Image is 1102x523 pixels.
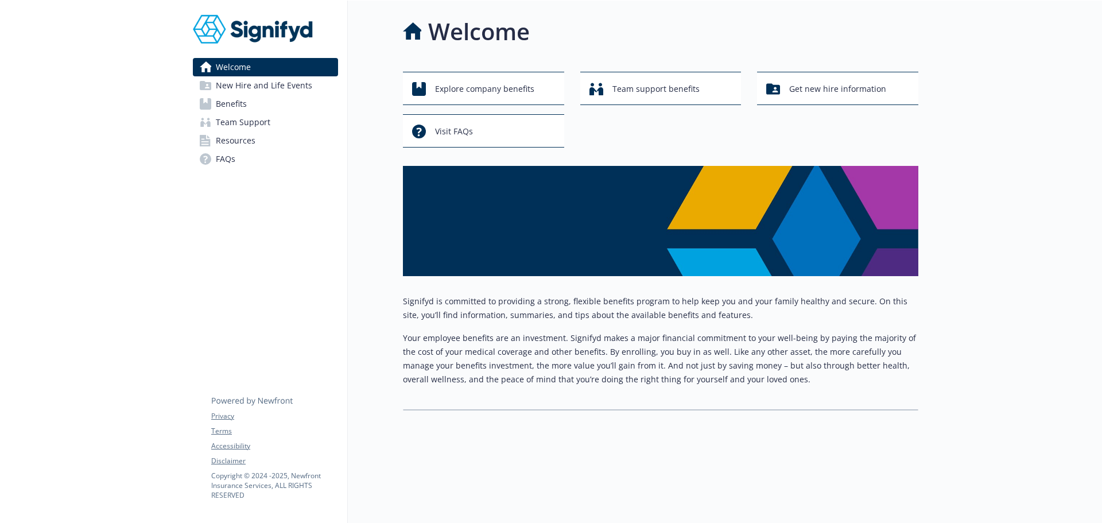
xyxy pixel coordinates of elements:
span: Team Support [216,113,270,131]
h1: Welcome [428,14,530,49]
button: Visit FAQs [403,114,564,148]
button: Get new hire information [757,72,918,105]
a: FAQs [193,150,338,168]
span: Get new hire information [789,78,886,100]
button: Team support benefits [580,72,742,105]
a: Accessibility [211,441,337,451]
a: New Hire and Life Events [193,76,338,95]
p: Your employee benefits are an investment. Signifyd makes a major financial commitment to your wel... [403,331,918,386]
a: Resources [193,131,338,150]
span: New Hire and Life Events [216,76,312,95]
p: Copyright © 2024 - 2025 , Newfront Insurance Services, ALL RIGHTS RESERVED [211,471,337,500]
span: Visit FAQs [435,121,473,142]
a: Terms [211,426,337,436]
button: Explore company benefits [403,72,564,105]
span: FAQs [216,150,235,168]
a: Team Support [193,113,338,131]
a: Privacy [211,411,337,421]
img: overview page banner [403,166,918,276]
span: Resources [216,131,255,150]
a: Benefits [193,95,338,113]
span: Welcome [216,58,251,76]
p: Signifyd is committed to providing a strong, flexible benefits program to help keep you and your ... [403,295,918,322]
a: Welcome [193,58,338,76]
span: Explore company benefits [435,78,534,100]
span: Team support benefits [612,78,700,100]
a: Disclaimer [211,456,337,466]
span: Benefits [216,95,247,113]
